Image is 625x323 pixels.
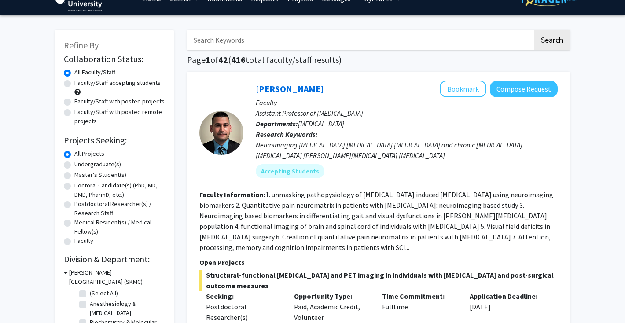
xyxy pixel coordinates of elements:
label: Undergraduate(s) [74,160,121,169]
h2: Division & Department: [64,254,165,264]
h1: Page of ( total faculty/staff results) [187,55,570,65]
span: 1 [206,54,210,65]
label: Faculty [74,236,93,246]
input: Search Keywords [187,30,533,50]
div: Neuroimaging [MEDICAL_DATA] [MEDICAL_DATA] [MEDICAL_DATA] and chronic [MEDICAL_DATA] [MEDICAL_DAT... [256,139,558,161]
label: Faculty/Staff accepting students [74,78,161,88]
b: Faculty Information: [199,190,265,199]
label: Master's Student(s) [74,170,126,180]
label: (Select All) [90,289,118,298]
span: 416 [231,54,246,65]
h3: [PERSON_NAME][GEOGRAPHIC_DATA] (SKMC) [69,268,165,286]
label: Faculty/Staff with posted remote projects [74,107,165,126]
span: Refine By [64,40,99,51]
p: Time Commitment: [382,291,457,301]
label: Medical Resident(s) / Medical Fellow(s) [74,218,165,236]
button: Compose Request to Mahdi Alizedah [490,81,558,97]
iframe: Chat [7,283,37,316]
button: Add Mahdi Alizedah to Bookmarks [440,81,486,97]
label: Postdoctoral Researcher(s) / Research Staff [74,199,165,218]
p: Open Projects [199,257,558,268]
p: Seeking: [206,291,281,301]
p: Opportunity Type: [294,291,369,301]
label: Anesthesiology & [MEDICAL_DATA] [90,299,163,318]
h2: Projects Seeking: [64,135,165,146]
fg-read-more: 1. unmasking pathopysiology of [MEDICAL_DATA] induced [MEDICAL_DATA] using neuroimaging biomarker... [199,190,553,252]
button: Search [534,30,570,50]
p: Faculty [256,97,558,108]
label: Faculty/Staff with posted projects [74,97,165,106]
a: [PERSON_NAME] [256,83,324,94]
label: Doctoral Candidate(s) (PhD, MD, DMD, PharmD, etc.) [74,181,165,199]
h2: Collaboration Status: [64,54,165,64]
label: All Projects [74,149,104,158]
p: Application Deadline: [470,291,544,301]
b: Research Keywords: [256,130,318,139]
span: Structural-functional [MEDICAL_DATA] and PET imaging in individuals with [MEDICAL_DATA] and post-... [199,270,558,291]
span: 42 [218,54,228,65]
p: Assistant Professor of [MEDICAL_DATA] [256,108,558,118]
mat-chip: Accepting Students [256,164,324,178]
label: All Faculty/Staff [74,68,115,77]
b: Departments: [256,119,298,128]
span: [MEDICAL_DATA] [298,119,344,128]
